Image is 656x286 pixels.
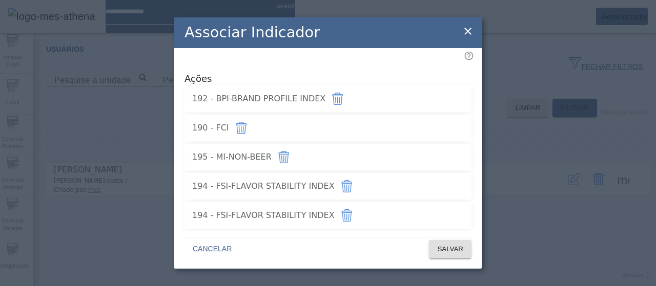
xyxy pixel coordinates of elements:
[192,209,335,222] span: 194 - FSI-FLAVOR STABILITY INDEX
[429,240,471,258] button: SALVAR
[192,151,272,163] span: 195 - MI-NON-BEER
[184,240,240,258] button: CANCELAR
[184,21,320,43] h2: Associar Indicador
[192,93,325,105] span: 192 - BPI-BRAND PROFILE INDEX
[437,244,463,254] span: SALVAR
[192,122,229,134] span: 190 - FCI
[184,72,471,85] span: Ações
[192,180,335,192] span: 194 - FSI-FLAVOR STABILITY INDEX
[193,244,232,254] span: CANCELAR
